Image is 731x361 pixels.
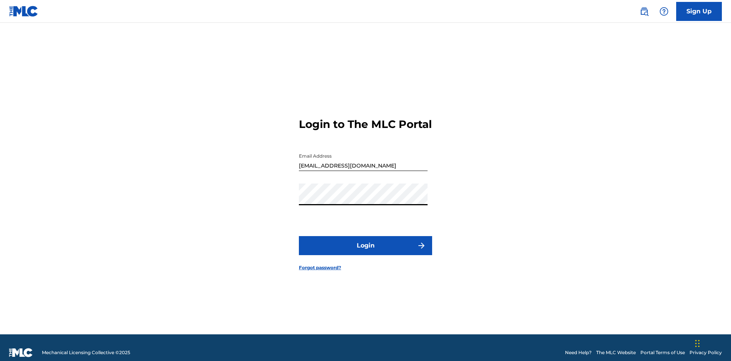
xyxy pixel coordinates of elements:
a: Need Help? [565,349,592,356]
img: MLC Logo [9,6,38,17]
a: Forgot password? [299,264,341,271]
a: Public Search [637,4,652,19]
a: Sign Up [676,2,722,21]
a: The MLC Website [596,349,636,356]
div: Drag [695,332,700,355]
img: help [659,7,669,16]
img: f7272a7cc735f4ea7f67.svg [417,241,426,250]
h3: Login to The MLC Portal [299,118,432,131]
iframe: Chat Widget [693,324,731,361]
a: Privacy Policy [690,349,722,356]
img: logo [9,348,33,357]
button: Login [299,236,432,255]
div: Help [656,4,672,19]
img: search [640,7,649,16]
span: Mechanical Licensing Collective © 2025 [42,349,130,356]
a: Portal Terms of Use [640,349,685,356]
